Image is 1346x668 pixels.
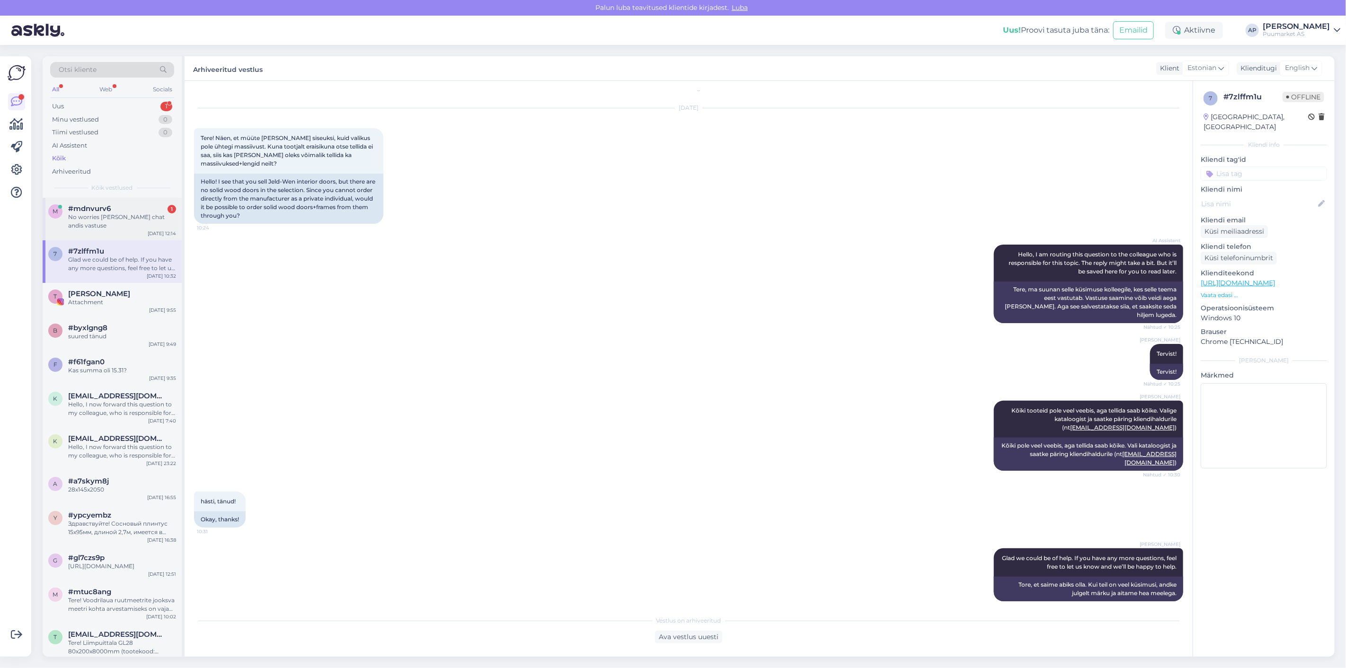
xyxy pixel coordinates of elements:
[68,298,176,307] div: Attachment
[68,290,130,298] span: Toomas Pärtel
[146,460,176,467] div: [DATE] 23:22
[1143,471,1180,478] span: Nähtud ✓ 10:30
[68,213,176,230] div: No worries [PERSON_NAME] chat andis vastuse
[92,184,133,192] span: Kõik vestlused
[98,83,115,96] div: Web
[1201,242,1327,252] p: Kliendi telefon
[68,485,176,494] div: 28x145x2050
[1003,26,1021,35] b: Uus!
[729,3,751,12] span: Luba
[1223,91,1283,103] div: # 7zlffm1u
[1201,199,1316,209] input: Lisa nimi
[146,613,176,620] div: [DATE] 10:02
[1201,215,1327,225] p: Kliendi email
[1009,251,1178,275] span: Hello, I am routing this question to the colleague who is responsible for this topic. The reply m...
[68,630,167,639] span: toomas.h@hotmail.com
[1157,350,1177,357] span: Tervist!
[68,255,176,272] div: Glad we could be of help. If you have any more questions, feel free to let us know and we’ll be h...
[1201,252,1277,264] div: Küsi telefoninumbrit
[168,205,176,213] div: 1
[68,332,176,341] div: suured tänud
[53,208,58,215] span: m
[193,62,263,75] label: Arhiveeritud vestlus
[52,128,98,137] div: Tiimi vestlused
[53,591,58,598] span: m
[1150,364,1183,380] div: Tervist!
[68,443,176,460] div: Hello, I now forward this question to my colleague, who is responsible for this. The reply will b...
[68,392,167,400] span: kaupmeesraimus3@gmail.com
[1201,303,1327,313] p: Operatsioonisüsteem
[52,141,87,150] div: AI Assistent
[656,616,721,625] span: Vestlus on arhiveeritud
[68,366,176,375] div: Kas summa oli 15.31?
[1113,21,1154,39] button: Emailid
[52,154,66,163] div: Kõik
[68,596,176,613] div: Tere! Voodrilaua ruutmeetrite jooksva meetri kohta arvestamiseks on vaja teada voodrilaua laiust....
[53,557,58,564] span: g
[1201,327,1327,337] p: Brauser
[148,230,176,237] div: [DATE] 12:14
[159,128,172,137] div: 0
[151,83,174,96] div: Socials
[1201,185,1327,194] p: Kliendi nimi
[197,528,232,535] span: 10:31
[1011,407,1178,431] span: Kõiki tooteid pole veel veebis, aga tellida saab kõike. Valige kataloogist ja saatke päring klien...
[54,250,57,257] span: 7
[8,64,26,82] img: Askly Logo
[53,514,57,521] span: y
[1140,336,1180,343] span: [PERSON_NAME]
[1140,541,1180,548] span: [PERSON_NAME]
[148,656,176,663] div: [DATE] 19:18
[52,115,99,124] div: Minu vestlused
[194,511,246,527] div: Okay, thanks!
[53,480,58,487] span: a
[1263,23,1340,38] a: [PERSON_NAME]Puumarket AS
[54,633,57,641] span: t
[1201,225,1268,238] div: Küsi meiliaadressi
[194,104,1183,112] div: [DATE]
[68,204,111,213] span: #mdnvurv6
[201,498,236,505] span: hästi, tänud!
[994,438,1183,471] div: Kõiki pole veel veebis, aga tellida saab kõike. Vali kataloogist ja saatke päring kliendihalduril...
[53,361,57,368] span: f
[1285,63,1310,73] span: English
[1122,450,1177,466] a: [EMAIL_ADDRESS][DOMAIN_NAME]
[1201,313,1327,323] p: Windows 10
[1263,23,1330,30] div: [PERSON_NAME]
[1140,393,1180,400] span: [PERSON_NAME]
[1201,291,1327,299] p: Vaata edasi ...
[1003,25,1109,36] div: Proovi tasuta juba täna:
[1145,602,1180,609] span: 10:32
[194,174,383,224] div: Hello! I see that you sell Jeld-Wen interior doors, but there are no solid wood doors in the sele...
[68,519,176,536] div: Здравствуйте! Сосновый плинтус 15x95мм, длиной 2,7м, имеется в наличии: в Мустамяэ — 38 шт, в [GE...
[52,102,64,111] div: Uus
[1204,112,1308,132] div: [GEOGRAPHIC_DATA], [GEOGRAPHIC_DATA]
[1283,92,1324,102] span: Offline
[68,562,176,571] div: [URL][DOMAIN_NAME]
[1002,554,1178,570] span: Glad we could be of help. If you have any more questions, feel free to let us know and we’ll be h...
[147,272,176,280] div: [DATE] 10:32
[50,83,61,96] div: All
[1201,356,1327,365] div: [PERSON_NAME]
[159,115,172,124] div: 0
[1156,63,1179,73] div: Klient
[53,395,58,402] span: k
[655,631,722,643] div: Ava vestlus uuesti
[1201,155,1327,165] p: Kliendi tag'id
[68,400,176,417] div: Hello, I now forward this question to my colleague, who is responsible for this. The reply will b...
[148,417,176,424] div: [DATE] 7:40
[148,571,176,578] div: [DATE] 12:51
[994,281,1183,323] div: Tere, ma suunan selle küsimuse kolleegile, kes selle teema eest vastutab. Vastuse saamine võib ve...
[201,134,374,167] span: Tere! Näen, et müüte [PERSON_NAME] siseuksi, kuid valikus pole ühtegi massiivust. Kuna tootjalt e...
[68,588,111,596] span: #mtuc8ang
[1263,30,1330,38] div: Puumarket AS
[53,327,58,334] span: b
[1145,237,1180,244] span: AI Assistent
[197,224,232,231] span: 10:24
[68,477,109,485] span: #a7skym8j
[1201,279,1275,287] a: [URL][DOMAIN_NAME]
[68,511,111,519] span: #ypcyembz
[53,438,58,445] span: k
[149,341,176,348] div: [DATE] 9:49
[1165,22,1223,39] div: Aktiivne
